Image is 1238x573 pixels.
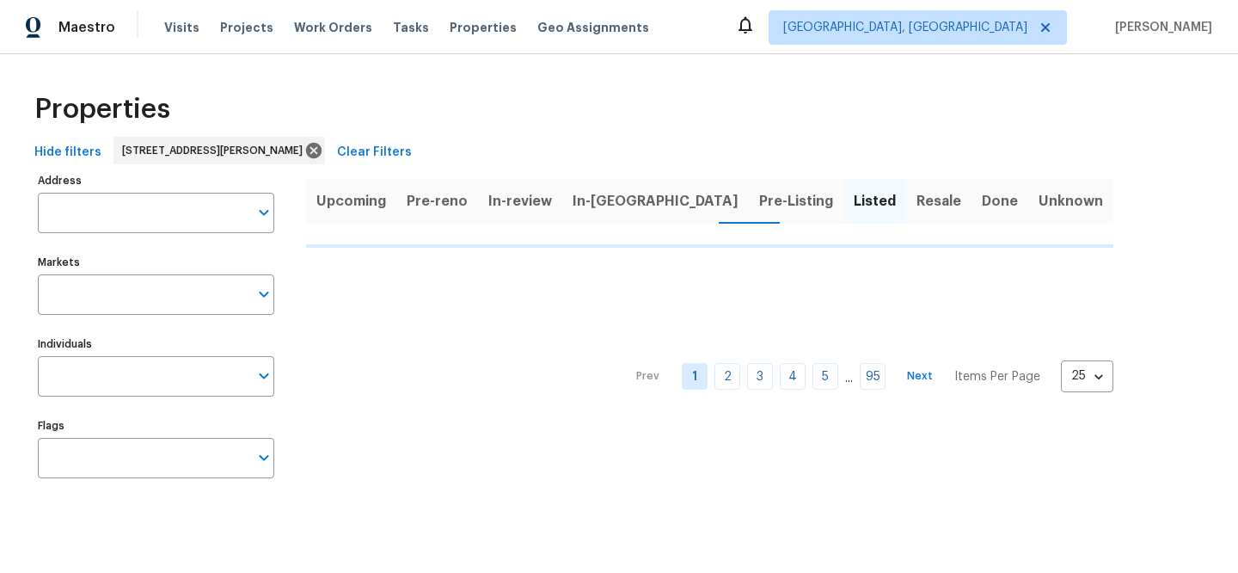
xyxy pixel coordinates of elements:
span: Visits [164,19,199,36]
button: Open [252,200,276,225]
span: Pre-Listing [759,189,833,213]
button: Open [252,282,276,306]
span: Work Orders [294,19,372,36]
p: Items Per Page [954,368,1040,385]
a: Goto page 95 [860,363,886,390]
label: Markets [38,257,274,268]
span: Done [982,189,1018,213]
span: Tasks [393,22,429,34]
button: Clear Filters [330,137,419,169]
label: Address [38,176,274,186]
button: Open [252,364,276,388]
span: Clear Filters [337,142,412,163]
a: Goto page 2 [714,363,740,390]
span: In-review [488,189,552,213]
button: Next [892,364,947,389]
span: Unknown [1039,189,1103,213]
a: Goto page 3 [747,363,773,390]
a: Goto page 4 [780,363,806,390]
span: [STREET_ADDRESS][PERSON_NAME] [122,142,309,159]
span: In-[GEOGRAPHIC_DATA] [573,189,739,213]
span: Upcoming [316,189,386,213]
span: Geo Assignments [537,19,649,36]
label: Individuals [38,339,274,349]
button: Open [252,446,276,470]
span: Maestro [58,19,115,36]
span: Resale [916,189,961,213]
span: [GEOGRAPHIC_DATA], [GEOGRAPHIC_DATA] [783,19,1027,36]
a: Goto page 5 [812,363,838,390]
span: Projects [220,19,273,36]
label: Flags [38,421,274,431]
span: Properties [450,19,517,36]
span: Listed [854,189,896,213]
nav: Pagination Navigation [620,258,1113,496]
button: Hide filters [28,137,108,169]
span: Pre-reno [407,189,468,213]
div: 25 [1061,354,1113,398]
div: [STREET_ADDRESS][PERSON_NAME] [113,137,325,164]
span: [PERSON_NAME] [1108,19,1212,36]
span: Properties [34,101,170,118]
li: ... [845,367,853,387]
span: Hide filters [34,142,101,163]
a: Goto page 1 [682,363,708,390]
